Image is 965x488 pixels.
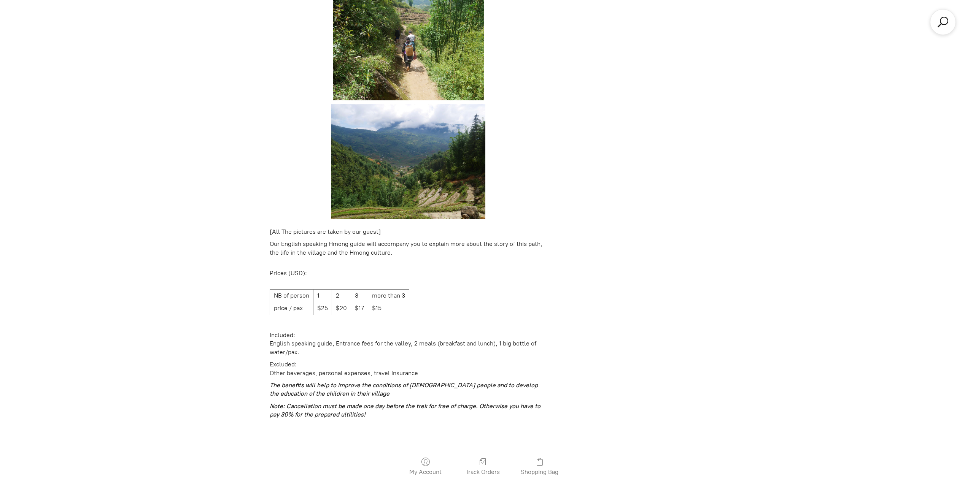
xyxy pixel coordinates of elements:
[936,15,950,29] a: Search products
[313,302,332,315] td: $25
[517,457,562,475] a: Shopping Bag
[462,457,504,475] a: Track Orders
[270,360,548,377] p: Excluded: Other beverages, personal expenses, travel insurance
[405,457,445,475] a: My Account
[368,302,409,315] td: $15
[270,402,274,410] em: N
[332,302,351,315] td: $20
[368,289,409,302] td: more than 3
[313,289,332,302] td: 1
[270,289,313,302] td: NB of person
[332,289,351,302] td: 2
[270,269,548,277] p: Prices (USD):
[351,289,368,302] td: 3
[270,323,548,357] p: Included: English speaking guide, Entrance fees for the valley, 2 meals (breakfast and lunch), 1 ...
[270,302,313,315] td: price / pax
[270,104,548,236] p: [All The pictures are taken by our guest]
[270,402,541,418] em: ote: Cancellation must be made one day before the trek for free of charge. Otherwise you have to ...
[270,240,548,265] p: Our English speaking Hmong guide will accompany you to explain more about the story of this path,...
[270,382,538,397] strong: The benefits will help to improve the conditions of [DEMOGRAPHIC_DATA] people and to develop the ...
[351,302,368,315] td: $17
